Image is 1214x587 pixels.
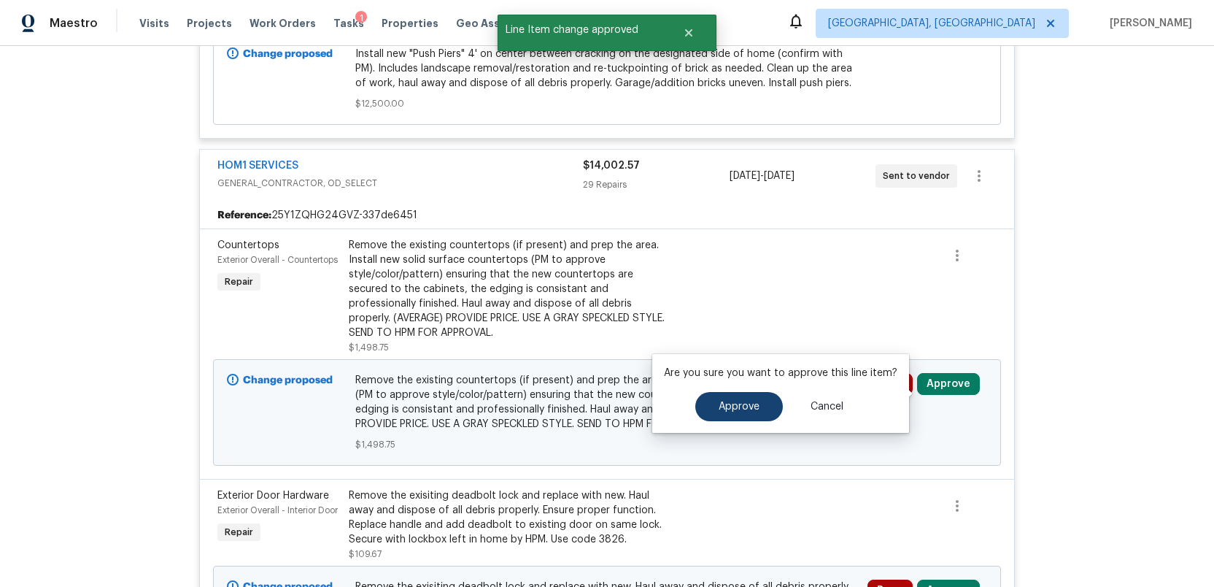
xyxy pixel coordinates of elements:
div: Remove the existing countertops (if present) and prep the area. Install new solid surface counter... [349,238,668,340]
span: Repair [219,525,259,540]
span: [DATE] [764,171,794,181]
button: Close [665,18,713,47]
span: Sent to vendor [883,169,956,183]
span: Install new "Push Piers" 4' on center between cracking on the designated side of home (confirm wi... [355,47,859,91]
button: Cancel [787,392,867,421]
div: 25Y1ZQHG24GVZ-337de6451 [200,202,1014,229]
span: [PERSON_NAME] [1104,16,1192,31]
span: Line Item change approved [498,15,665,45]
p: Are you sure you want to approve this line item? [664,366,897,380]
b: Change proposed [243,375,333,385]
span: Exterior Overall - Countertops [217,256,338,264]
b: Reference: [217,208,271,223]
a: HOM1 SERVICES [217,161,298,171]
span: - [730,169,794,183]
span: Visits [139,16,169,31]
div: 1 [355,11,367,26]
span: Cancel [811,402,843,413]
span: Tasks [333,18,364,28]
span: [DATE] [730,171,760,181]
span: Maestro [50,16,98,31]
span: $1,498.75 [355,437,859,452]
span: $109.67 [349,550,382,559]
span: Exterior Overall - Interior Door [217,506,338,515]
span: Geo Assignments [456,16,551,31]
span: Work Orders [250,16,316,31]
span: Exterior Door Hardware [217,491,329,501]
span: Countertops [217,240,279,250]
span: Repair [219,275,259,289]
button: Approve [917,373,980,395]
span: Approve [719,402,759,413]
div: Remove the exisiting deadbolt lock and replace with new. Haul away and dispose of all debris prop... [349,488,668,547]
span: $12,500.00 [355,96,859,111]
span: GENERAL_CONTRACTOR, OD_SELECT [217,176,583,191]
b: Change proposed [243,49,333,59]
span: $1,498.75 [349,343,389,352]
span: Remove the existing countertops (if present) and prep the area. Install new solid surface counter... [355,373,859,431]
span: Properties [382,16,438,31]
span: [GEOGRAPHIC_DATA], [GEOGRAPHIC_DATA] [828,16,1035,31]
span: Projects [187,16,232,31]
button: Approve [695,392,783,421]
span: $14,002.57 [583,161,640,171]
div: 29 Repairs [583,177,729,192]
